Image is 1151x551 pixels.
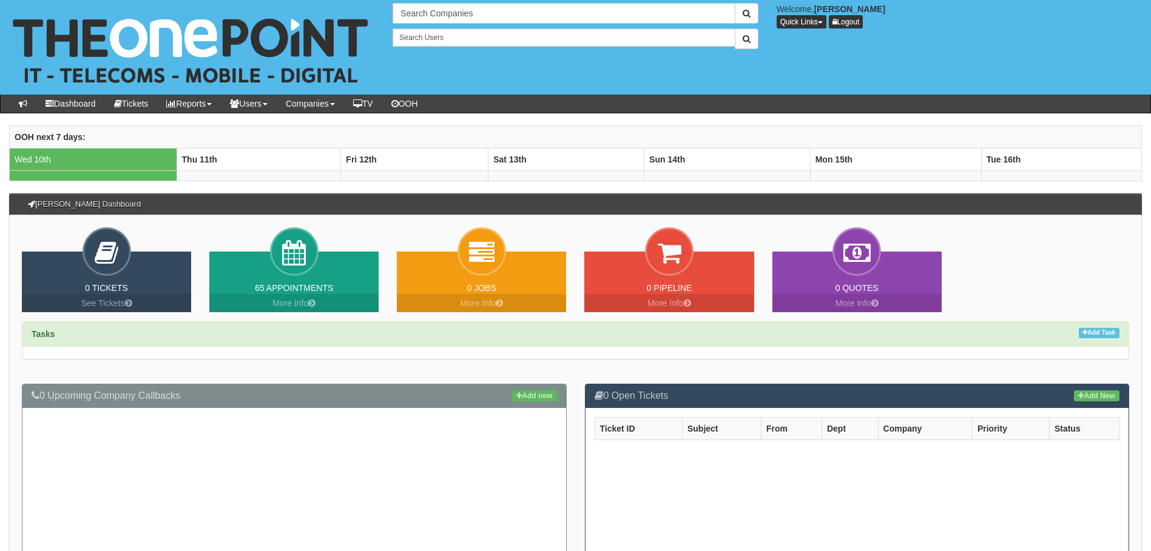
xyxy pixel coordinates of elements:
th: Fri 12th [341,148,488,170]
th: Sun 14th [644,148,811,170]
strong: Tasks [32,329,55,339]
a: Users [221,95,277,113]
th: Company [878,417,972,439]
th: Dept [822,417,878,439]
input: Search Companies [393,3,735,24]
a: 0 Pipeline [647,283,692,293]
a: OOH [382,95,427,113]
a: Add Task [1079,328,1119,338]
th: Priority [972,417,1049,439]
a: Tickets [105,95,158,113]
a: Logout [829,15,863,28]
a: TV [344,95,382,113]
th: Sat 13th [488,148,644,170]
th: Ticket ID [595,417,682,439]
th: Status [1049,417,1119,439]
td: Wed 10th [10,148,177,170]
a: Add New [1074,390,1119,401]
input: Search Users [393,28,735,47]
a: More Info [584,294,754,312]
h3: 0 Upcoming Company Callbacks [32,390,557,401]
div: Welcome, [768,3,1151,28]
a: 0 Quotes [835,283,879,293]
a: More Info [209,294,379,312]
b: [PERSON_NAME] [814,4,885,14]
a: 0 Tickets [85,283,128,293]
a: 0 Jobs [467,283,496,293]
th: Mon 15th [810,148,981,170]
h3: [PERSON_NAME] Dashboard [22,194,147,215]
h3: 0 Open Tickets [595,390,1120,401]
button: Quick Links [777,15,826,28]
th: From [761,417,822,439]
th: Tue 16th [981,148,1141,170]
a: Companies [277,95,344,113]
th: Thu 11th [177,148,341,170]
th: OOH next 7 days: [10,125,1142,148]
a: More Info [397,294,566,312]
a: 65 Appointments [255,283,333,293]
a: Reports [157,95,221,113]
a: See Tickets [22,294,191,312]
a: Add new [512,390,556,401]
a: More Info [772,294,942,312]
th: Subject [682,417,761,439]
a: Dashboard [36,95,105,113]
